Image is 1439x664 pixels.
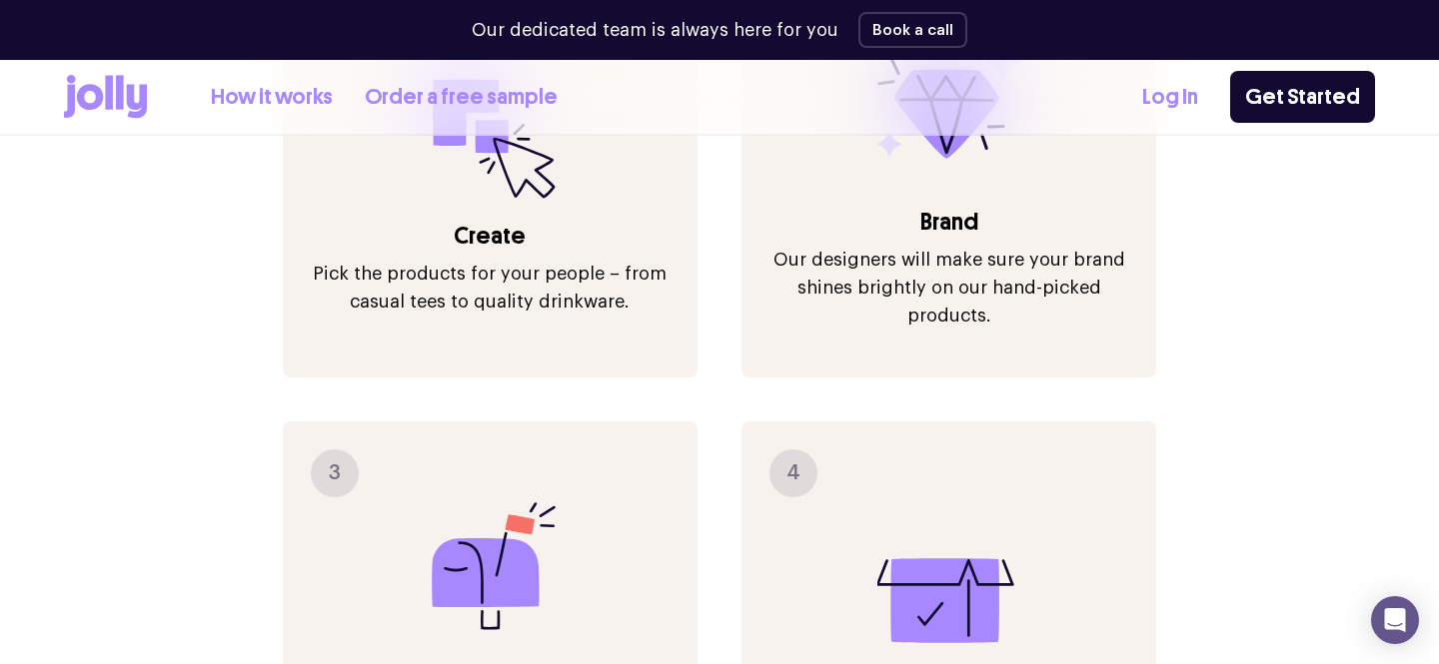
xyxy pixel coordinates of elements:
a: Order a free sample [365,81,558,114]
a: Get Started [1230,71,1375,123]
a: How it works [211,81,333,114]
span: 3 [329,457,341,489]
p: Our designers will make sure your brand shines brightly on our hand-picked products. [761,246,1136,330]
button: Book a call [858,12,967,48]
h3: Create [303,220,678,252]
div: Open Intercom Messenger [1371,596,1419,644]
p: Pick the products for your people – from casual tees to quality drinkware. [303,260,678,316]
p: Our dedicated team is always here for you [472,17,838,44]
h3: Brand [761,206,1136,238]
span: 4 [786,457,800,489]
a: Log In [1142,81,1198,114]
